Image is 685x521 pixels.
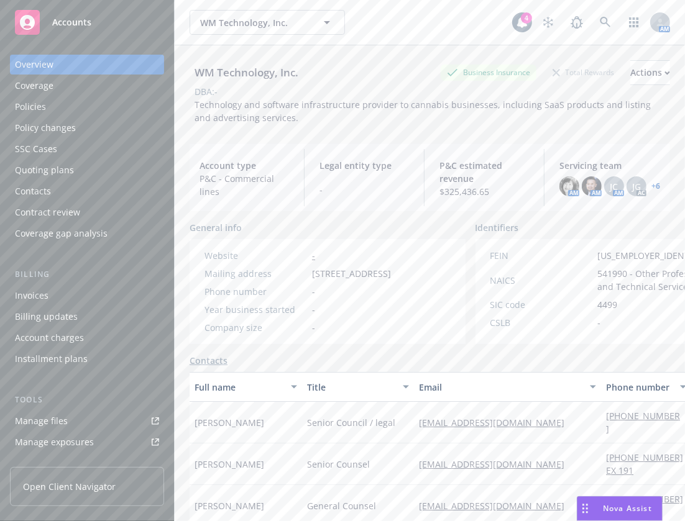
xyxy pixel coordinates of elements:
[577,496,663,521] button: Nova Assist
[312,285,315,298] span: -
[10,97,164,117] a: Policies
[10,307,164,327] a: Billing updates
[190,354,228,367] a: Contacts
[630,61,670,84] div: Actions
[190,372,302,402] button: Full name
[439,159,529,185] span: P&C estimated revenue
[559,159,660,172] span: Servicing team
[521,12,532,24] div: 4
[10,139,164,159] a: SSC Cases
[598,298,618,311] span: 4499
[632,180,641,193] span: JG
[320,183,409,196] span: -
[15,432,94,452] div: Manage exposures
[10,76,164,96] a: Coverage
[15,202,80,222] div: Contract review
[15,286,48,306] div: Invoices
[606,410,680,435] a: [PHONE_NUMBER]
[307,381,396,394] div: Title
[10,268,164,281] div: Billing
[52,17,91,27] span: Accounts
[622,10,646,35] a: Switch app
[302,372,415,402] button: Title
[651,183,660,190] a: +6
[593,10,618,35] a: Search
[419,381,582,394] div: Email
[195,499,264,512] span: [PERSON_NAME]
[490,298,593,311] div: SIC code
[606,381,672,394] div: Phone number
[10,349,164,369] a: Installment plans
[200,16,308,29] span: WM Technology, Inc.
[490,249,593,262] div: FEIN
[195,458,264,471] span: [PERSON_NAME]
[195,381,283,394] div: Full name
[10,328,164,348] a: Account charges
[15,224,108,243] div: Coverage gap analysis
[15,328,84,348] div: Account charges
[312,303,315,316] span: -
[312,267,391,280] span: [STREET_ADDRESS]
[10,411,164,431] a: Manage files
[15,76,53,96] div: Coverage
[312,250,315,261] a: -
[15,307,78,327] div: Billing updates
[603,503,652,514] span: Nova Assist
[10,181,164,201] a: Contacts
[536,10,561,35] a: Stop snowing
[15,97,46,117] div: Policies
[10,394,164,406] div: Tools
[439,185,529,198] span: $325,436.65
[307,499,376,512] span: General Counsel
[419,417,574,428] a: [EMAIL_ADDRESS][DOMAIN_NAME]
[490,274,593,287] div: NAICS
[419,500,574,512] a: [EMAIL_ADDRESS][DOMAIN_NAME]
[205,321,307,334] div: Company size
[205,267,307,280] div: Mailing address
[15,411,68,431] div: Manage files
[441,65,536,80] div: Business Insurance
[546,65,620,80] div: Total Rewards
[200,172,289,198] span: P&C - Commercial lines
[15,55,53,75] div: Overview
[15,453,96,473] div: Manage certificates
[414,372,601,402] button: Email
[10,224,164,243] a: Coverage gap analysis
[190,65,303,81] div: WM Technology, Inc.
[320,159,409,172] span: Legal entity type
[190,10,345,35] button: WM Technology, Inc.
[476,221,519,234] span: Identifiers
[577,497,593,520] div: Drag to move
[582,176,602,196] img: photo
[23,480,116,493] span: Open Client Navigator
[307,416,395,429] span: Senior Council / legal
[195,99,653,124] span: Technology and software infrastructure provider to cannabis businesses, including SaaS products a...
[205,285,307,298] div: Phone number
[559,176,579,196] img: photo
[190,221,242,234] span: General info
[312,321,315,334] span: -
[598,316,601,329] span: -
[419,458,574,470] a: [EMAIL_ADDRESS][DOMAIN_NAME]
[10,432,164,452] a: Manage exposures
[10,453,164,473] a: Manage certificates
[10,286,164,306] a: Invoices
[10,160,164,180] a: Quoting plans
[10,5,164,40] a: Accounts
[195,85,218,98] div: DBA: -
[15,118,76,138] div: Policy changes
[10,55,164,75] a: Overview
[606,451,683,476] a: [PHONE_NUMBER] EX 191
[15,181,51,201] div: Contacts
[10,202,164,222] a: Contract review
[10,118,164,138] a: Policy changes
[15,160,74,180] div: Quoting plans
[15,349,88,369] div: Installment plans
[490,316,593,329] div: CSLB
[630,60,670,85] button: Actions
[205,249,307,262] div: Website
[610,180,618,193] span: JC
[307,458,370,471] span: Senior Counsel
[195,416,264,429] span: [PERSON_NAME]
